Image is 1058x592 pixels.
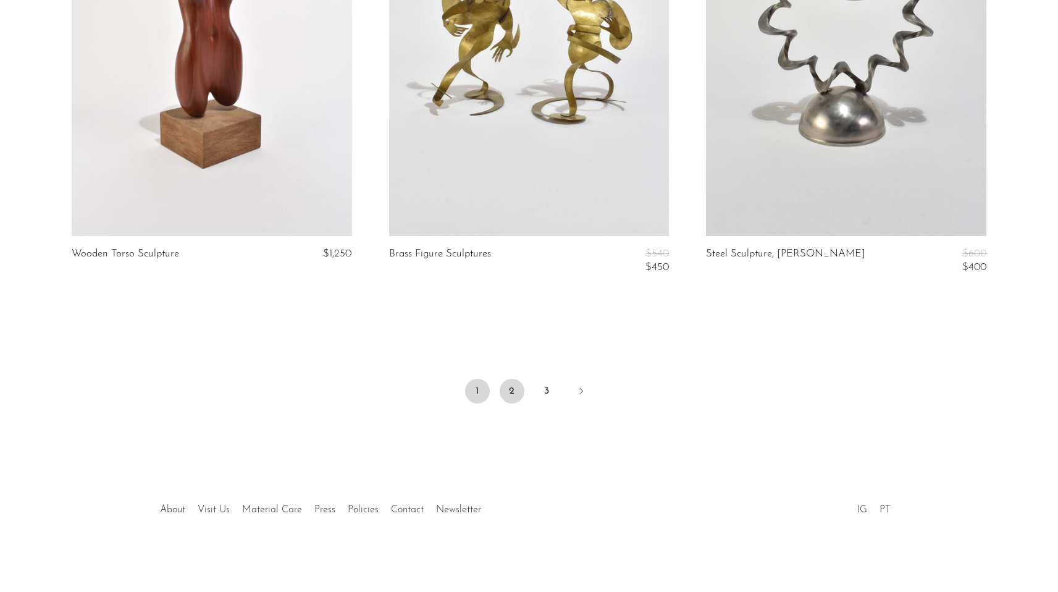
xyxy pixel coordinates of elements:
[314,505,335,515] a: Press
[962,248,986,259] span: $600
[465,379,490,404] span: 1
[851,495,897,518] ul: Social Medias
[534,379,559,404] a: 3
[645,262,669,273] span: $450
[323,248,351,259] span: $1,250
[500,379,524,404] a: 2
[72,248,179,260] a: Wooden Torso Sculpture
[880,505,891,515] a: PT
[242,505,302,515] a: Material Care
[154,495,487,518] ul: Quick links
[645,248,669,259] span: $540
[348,505,379,515] a: Policies
[857,505,867,515] a: IG
[569,379,594,406] a: Next
[962,262,986,273] span: $400
[706,248,865,274] a: Steel Sculpture, [PERSON_NAME]
[389,248,491,274] a: Brass Figure Sculptures
[391,505,424,515] a: Contact
[198,505,230,515] a: Visit Us
[160,505,185,515] a: About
